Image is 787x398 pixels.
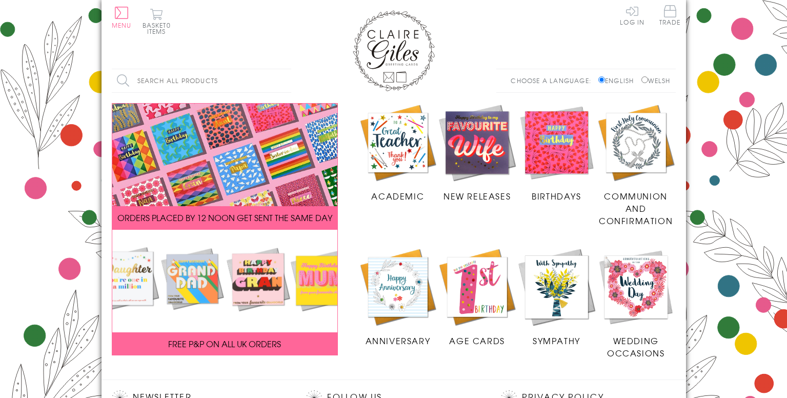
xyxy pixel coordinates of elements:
[437,247,517,347] a: Age Cards
[596,247,676,359] a: Wedding Occasions
[659,5,681,27] a: Trade
[117,211,332,224] span: ORDERS PLACED BY 12 NOON GET SENT THE SAME DAY
[599,190,673,227] span: Communion and Confirmation
[641,76,671,85] label: Welsh
[533,334,580,347] span: Sympathy
[168,337,281,350] span: FREE P&P ON ALL UK ORDERS
[112,21,132,30] span: Menu
[511,76,596,85] p: Choose a language:
[437,103,517,203] a: New Releases
[112,69,291,92] input: Search all products
[366,334,431,347] span: Anniversary
[598,76,639,85] label: English
[353,10,435,91] img: Claire Giles Greetings Cards
[371,190,424,202] span: Academic
[358,103,438,203] a: Academic
[281,69,291,92] input: Search
[596,103,676,227] a: Communion and Confirmation
[517,103,596,203] a: Birthdays
[443,190,511,202] span: New Releases
[620,5,644,25] a: Log In
[112,7,132,28] button: Menu
[143,8,171,34] button: Basket0 items
[532,190,581,202] span: Birthdays
[517,247,596,347] a: Sympathy
[598,76,605,83] input: English
[641,76,648,83] input: Welsh
[147,21,171,36] span: 0 items
[607,334,664,359] span: Wedding Occasions
[659,5,681,25] span: Trade
[358,247,438,347] a: Anniversary
[449,334,505,347] span: Age Cards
